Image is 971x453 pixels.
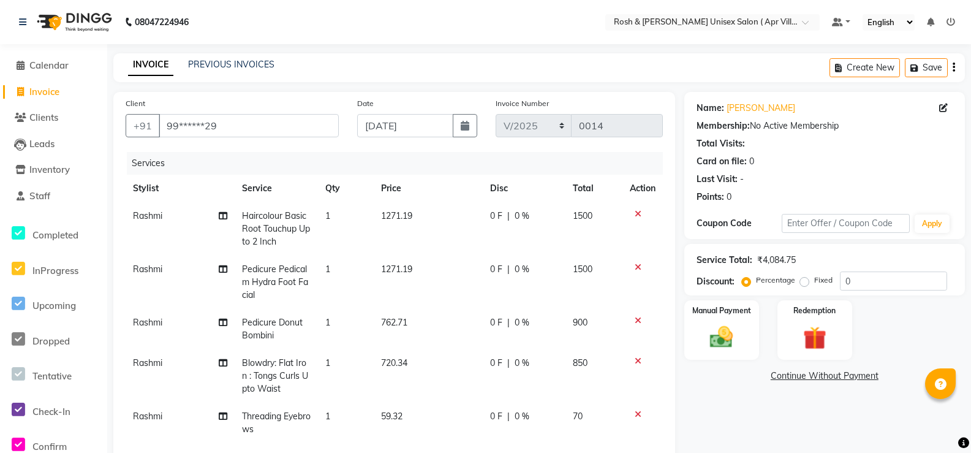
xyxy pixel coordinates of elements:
[3,189,104,204] a: Staff
[573,210,592,221] span: 1500
[697,155,747,168] div: Card on file:
[692,305,751,316] label: Manual Payment
[515,263,529,276] span: 0 %
[325,357,330,368] span: 1
[697,254,752,267] div: Service Total:
[687,370,962,383] a: Continue Without Payment
[235,175,319,202] th: Service
[374,175,483,202] th: Price
[325,264,330,275] span: 1
[318,175,374,202] th: Qty
[381,357,407,368] span: 720.34
[490,316,502,329] span: 0 F
[32,265,78,276] span: InProgress
[757,254,796,267] div: ₹4,084.75
[727,102,795,115] a: [PERSON_NAME]
[128,54,173,76] a: INVOICE
[697,191,724,204] div: Points:
[126,98,145,109] label: Client
[133,357,162,368] span: Rashmi
[507,410,510,423] span: |
[133,317,162,328] span: Rashmi
[29,86,59,97] span: Invoice
[727,191,731,204] div: 0
[490,263,502,276] span: 0 F
[565,175,622,202] th: Total
[32,229,78,241] span: Completed
[242,317,303,341] span: Pedicure Donut Bombini
[32,335,70,347] span: Dropped
[381,210,412,221] span: 1271.19
[829,58,900,77] button: Create New
[573,317,588,328] span: 900
[3,163,104,177] a: Inventory
[381,411,402,422] span: 59.32
[32,370,72,382] span: Tentative
[697,120,953,132] div: No Active Membership
[740,173,744,186] div: -
[3,111,104,125] a: Clients
[915,215,950,233] button: Apply
[133,264,162,275] span: Rashmi
[756,275,795,286] label: Percentage
[32,300,76,311] span: Upcoming
[697,102,724,115] div: Name:
[29,59,69,71] span: Calendar
[782,214,910,233] input: Enter Offer / Coupon Code
[242,357,308,394] span: Blowdry: Flat Iron : Tongs Curls Upto Waist
[483,175,565,202] th: Disc
[507,316,510,329] span: |
[3,137,104,151] a: Leads
[126,175,235,202] th: Stylist
[3,85,104,99] a: Invoice
[31,5,115,39] img: logo
[159,114,339,137] input: Search by Name/Mobile/Email/Code
[325,317,330,328] span: 1
[32,441,67,452] span: Confirm
[325,210,330,221] span: 1
[703,324,741,351] img: _cash.svg
[127,152,672,175] div: Services
[381,264,412,275] span: 1271.19
[381,317,407,328] span: 762.71
[357,98,374,109] label: Date
[507,210,510,223] span: |
[573,357,588,368] span: 850
[126,114,160,137] button: +91
[133,411,162,422] span: Rashmi
[905,58,948,77] button: Save
[3,59,104,73] a: Calendar
[507,263,510,276] span: |
[242,264,308,300] span: Pedicure Pedicalm Hydra Foot Facial
[496,98,549,109] label: Invoice Number
[814,275,833,286] label: Fixed
[697,173,738,186] div: Last Visit:
[490,210,502,223] span: 0 F
[749,155,754,168] div: 0
[515,316,529,329] span: 0 %
[29,138,55,150] span: Leads
[515,357,529,370] span: 0 %
[325,411,330,422] span: 1
[793,305,836,316] label: Redemption
[29,190,50,202] span: Staff
[507,357,510,370] span: |
[573,264,592,275] span: 1500
[490,357,502,370] span: 0 F
[242,210,310,247] span: Haircolour Basic Root Touchup Upto 2 Inch
[622,175,663,202] th: Action
[573,411,583,422] span: 70
[515,210,529,223] span: 0 %
[697,120,750,132] div: Membership:
[188,59,274,70] a: PREVIOUS INVOICES
[29,112,58,123] span: Clients
[515,410,529,423] span: 0 %
[29,164,70,175] span: Inventory
[697,275,735,288] div: Discount:
[796,324,834,352] img: _gift.svg
[135,5,189,39] b: 08047224946
[697,217,782,230] div: Coupon Code
[697,137,745,150] div: Total Visits:
[490,410,502,423] span: 0 F
[242,411,311,435] span: Threading Eyebrows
